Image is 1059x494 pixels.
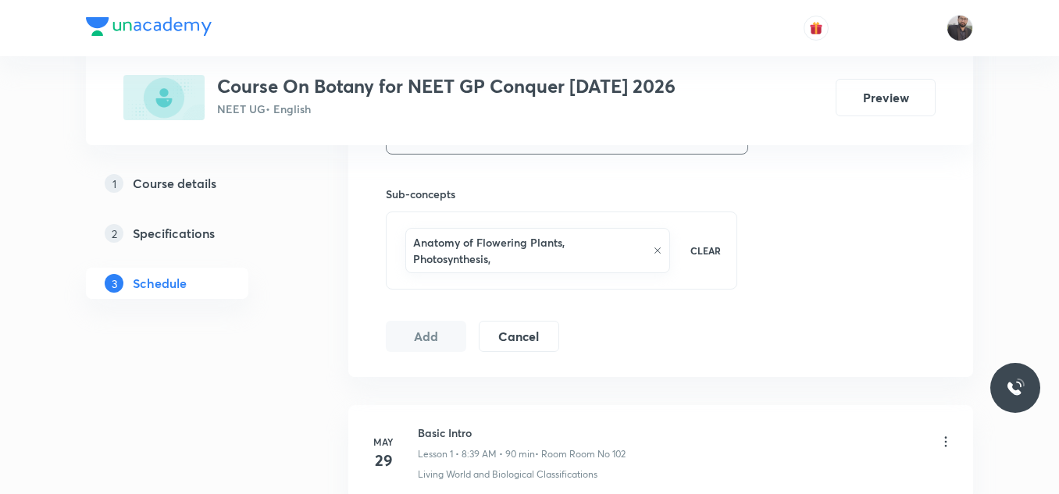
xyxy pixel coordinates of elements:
p: 3 [105,274,123,293]
h4: 29 [368,449,399,472]
img: avatar [809,21,823,35]
h5: Specifications [133,224,215,243]
p: Lesson 1 • 8:39 AM • 90 min [418,447,535,461]
button: Cancel [479,321,559,352]
h5: Schedule [133,274,187,293]
p: • Room Room No 102 [535,447,626,461]
p: NEET UG • English [217,101,676,117]
img: 64905832-3A5B-4709-80DA-A298640BD627_plus.png [123,75,205,120]
img: Company Logo [86,17,212,36]
h6: Sub-concepts [386,186,737,202]
a: 1Course details [86,168,298,199]
h6: May [368,435,399,449]
a: Company Logo [86,17,212,40]
button: Preview [836,79,936,116]
button: Add [386,321,466,352]
img: ttu [1006,378,1025,397]
p: 2 [105,224,123,243]
h3: Course On Botany for NEET GP Conquer [DATE] 2026 [217,75,676,98]
button: avatar [804,16,829,41]
p: CLEAR [690,243,721,258]
h6: Anatomy of Flowering Plants, Photosynthesis, [413,234,645,267]
a: 2Specifications [86,218,298,249]
img: Vishal Choudhary [947,15,973,41]
p: 1 [105,174,123,193]
h5: Course details [133,174,216,193]
p: Living World and Biological Classifications [418,467,597,482]
h6: Basic Intro [418,425,626,441]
